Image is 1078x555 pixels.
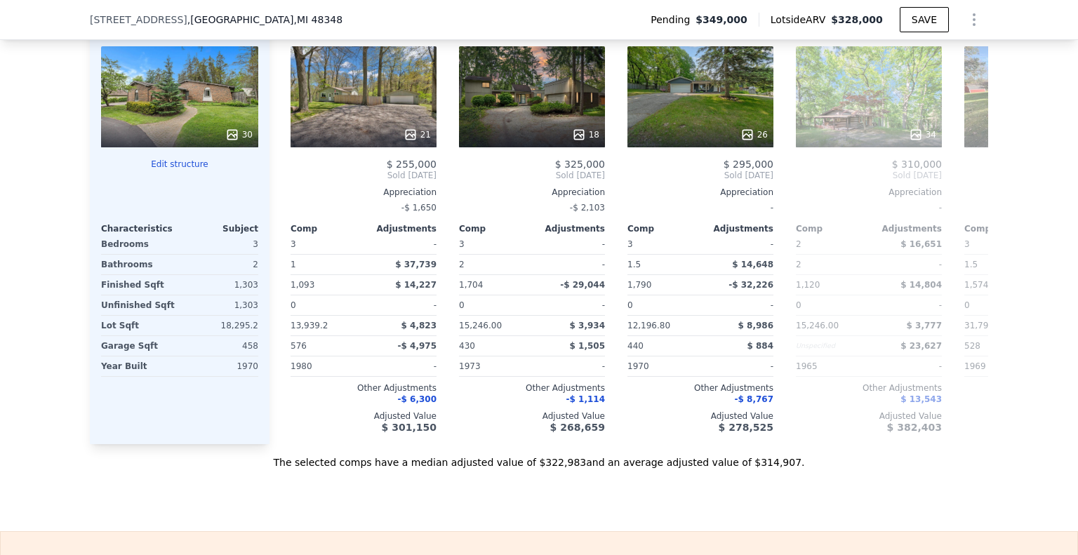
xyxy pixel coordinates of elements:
div: 1970 [627,356,698,376]
span: -$ 1,650 [401,203,437,213]
div: Adjusted Value [459,410,605,422]
span: -$ 4,975 [398,341,437,351]
span: 3 [291,239,296,249]
span: $328,000 [831,14,883,25]
span: $ 37,739 [395,260,437,269]
span: 15,246.00 [796,321,839,330]
button: Show Options [960,6,988,34]
span: $ 14,227 [395,280,437,290]
div: Appreciation [291,187,437,198]
div: 34 [909,128,936,142]
span: 1,093 [291,280,314,290]
div: Adjusted Value [627,410,773,422]
div: Garage Sqft [101,336,177,356]
div: 1 [291,255,361,274]
div: 2 [796,255,866,274]
div: - [535,356,605,376]
div: - [796,198,942,218]
span: 430 [459,341,475,351]
span: $ 278,525 [719,422,773,433]
button: SAVE [900,7,949,32]
div: - [703,356,773,376]
div: - [703,234,773,254]
div: 18,295.2 [182,316,258,335]
div: 458 [182,336,258,356]
span: 3 [627,239,633,249]
div: - [627,198,773,218]
span: 0 [459,300,465,310]
div: - [366,356,437,376]
span: 12,196.80 [627,321,670,330]
span: 528 [964,341,980,351]
div: Appreciation [459,187,605,198]
span: Sold [DATE] [459,170,605,181]
span: 0 [796,300,801,310]
div: - [535,234,605,254]
span: -$ 2,103 [570,203,605,213]
div: Adjustments [869,223,942,234]
div: Lot Sqft [101,316,177,335]
span: 0 [627,300,633,310]
div: Characteristics [101,223,180,234]
div: Finished Sqft [101,275,177,295]
div: Other Adjustments [627,382,773,394]
div: - [535,295,605,315]
span: $ 325,000 [555,159,605,170]
span: , [GEOGRAPHIC_DATA] [187,13,342,27]
span: $ 13,543 [900,394,942,404]
div: Adjustments [532,223,605,234]
div: 1,303 [182,295,258,315]
div: 1.5 [964,255,1034,274]
div: Unspecified [796,336,866,356]
div: 18 [572,128,599,142]
div: The selected comps have a median adjusted value of $322,983 and an average adjusted value of $314... [90,444,988,469]
div: Unfinished Sqft [101,295,177,315]
span: -$ 29,044 [560,280,605,290]
span: , MI 48348 [293,14,342,25]
span: $ 255,000 [387,159,437,170]
div: Comp [964,223,1037,234]
span: 0 [291,300,296,310]
div: 1,303 [182,275,258,295]
div: Appreciation [627,187,773,198]
span: 2 [796,239,801,249]
div: Bedrooms [101,234,177,254]
div: 30 [225,128,253,142]
span: 3 [964,239,970,249]
span: $ 310,000 [892,159,942,170]
div: 2 [182,255,258,274]
span: $ 884 [747,341,773,351]
span: 0 [964,300,970,310]
div: Adjusted Value [796,410,942,422]
span: 440 [627,341,644,351]
div: 26 [740,128,768,142]
button: Edit structure [101,159,258,170]
div: Other Adjustments [459,382,605,394]
div: Comp [291,223,364,234]
span: $ 295,000 [724,159,773,170]
div: 1965 [796,356,866,376]
div: Year Built [101,356,177,376]
div: Adjusted Value [291,410,437,422]
span: 1,704 [459,280,483,290]
span: $ 1,505 [570,341,605,351]
span: $ 8,986 [738,321,773,330]
div: Comp [627,223,700,234]
div: 2 [459,255,529,274]
span: Sold [DATE] [627,170,773,181]
div: Adjustments [700,223,773,234]
span: 15,246.00 [459,321,502,330]
div: 3 [182,234,258,254]
span: 576 [291,341,307,351]
div: 1970 [182,356,258,376]
span: -$ 6,300 [398,394,437,404]
div: 1980 [291,356,361,376]
div: - [535,255,605,274]
span: $ 3,934 [570,321,605,330]
span: $ 16,651 [900,239,942,249]
span: $ 14,804 [900,280,942,290]
div: Other Adjustments [796,382,942,394]
div: - [872,295,942,315]
span: -$ 1,114 [566,394,605,404]
div: Comp [796,223,869,234]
